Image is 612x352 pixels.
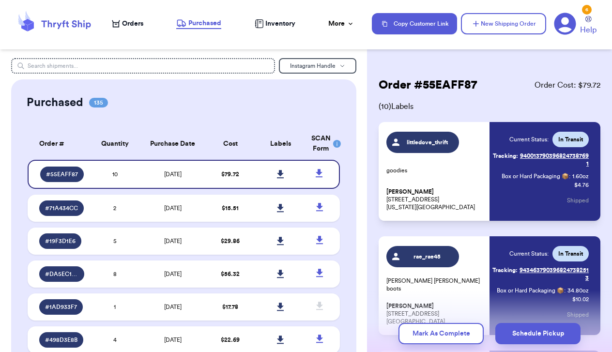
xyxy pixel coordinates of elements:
[45,336,77,344] span: # 498D3E8B
[176,18,221,29] a: Purchased
[580,16,597,36] a: Help
[461,13,546,34] button: New Shipping Order
[265,19,295,29] span: Inventory
[221,271,240,277] span: $ 56.32
[113,205,116,211] span: 2
[290,63,336,69] span: Instagram Handle
[386,167,484,174] p: goodies
[205,128,255,160] th: Cost
[567,304,589,325] button: Shipped
[574,181,589,189] p: $ 4.76
[567,287,589,294] span: 34.80 oz
[569,172,570,180] span: :
[572,295,589,303] p: $ 10.02
[45,270,78,278] span: # DA5EC14C
[188,18,221,28] span: Purchased
[379,77,477,93] h2: Order # 55EAFF87
[558,250,583,258] span: In Transit
[28,128,90,160] th: Order #
[386,277,484,292] p: [PERSON_NAME] [PERSON_NAME] boots
[164,337,182,343] span: [DATE]
[112,19,143,29] a: Orders
[164,304,182,310] span: [DATE]
[122,19,143,29] span: Orders
[572,172,589,180] span: 1.60 oz
[404,253,450,260] span: rae_rae45
[509,250,549,258] span: Current Status:
[112,171,118,177] span: 10
[113,238,117,244] span: 5
[255,19,295,29] a: Inventory
[398,323,484,344] button: Mark As Complete
[45,303,77,311] span: # 1AD933F7
[386,302,484,325] p: [STREET_ADDRESS] [GEOGRAPHIC_DATA]
[222,205,239,211] span: $ 15.51
[221,337,240,343] span: $ 22.69
[11,58,275,74] input: Search shipments...
[114,304,116,310] span: 1
[582,5,592,15] div: 6
[90,128,140,160] th: Quantity
[558,136,583,143] span: In Transit
[164,205,182,211] span: [DATE]
[535,79,600,91] span: Order Cost: $ 79.72
[27,95,83,110] h2: Purchased
[279,58,356,74] button: Instagram Handle
[140,128,205,160] th: Purchase Date
[567,190,589,211] button: Shipped
[386,188,484,211] p: [STREET_ADDRESS] [US_STATE][GEOGRAPHIC_DATA]
[164,238,182,244] span: [DATE]
[554,13,576,35] a: 6
[491,262,589,286] a: Tracking:9434637903968247382513
[386,188,434,196] span: [PERSON_NAME]
[379,101,600,112] span: ( 10 ) Labels
[45,204,78,212] span: # 71A434CC
[404,138,450,146] span: littledove_thrift
[311,134,328,154] div: SCAN Form
[221,171,239,177] span: $ 79.72
[497,288,564,293] span: Box or Hard Packaging 📦
[113,271,117,277] span: 8
[509,136,549,143] span: Current Status:
[221,238,240,244] span: $ 29.86
[113,337,117,343] span: 4
[89,98,108,107] span: 135
[328,19,354,29] div: More
[164,271,182,277] span: [DATE]
[492,266,518,274] span: Tracking:
[491,148,589,171] a: Tracking:9400137903968247387691
[502,173,569,179] span: Box or Hard Packaging 📦
[255,128,305,160] th: Labels
[164,171,182,177] span: [DATE]
[495,323,581,344] button: Schedule Pickup
[222,304,238,310] span: $ 17.78
[580,24,597,36] span: Help
[386,303,434,310] span: [PERSON_NAME]
[46,170,78,178] span: # 55EAFF87
[493,152,518,160] span: Tracking:
[372,13,457,34] button: Copy Customer Link
[564,287,566,294] span: :
[45,237,76,245] span: # 19F3D1E6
